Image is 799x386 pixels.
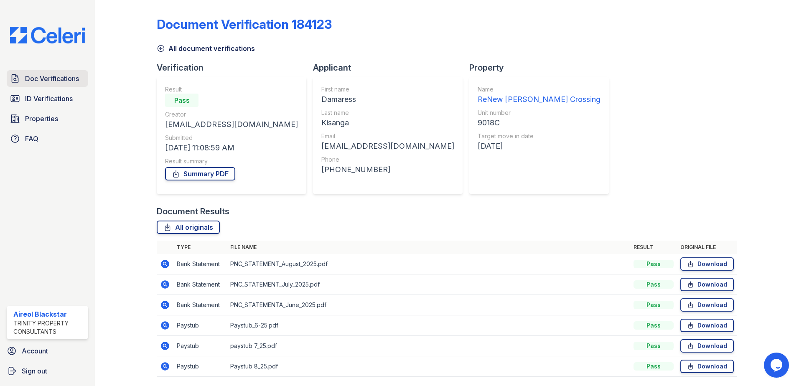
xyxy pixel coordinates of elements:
div: Unit number [478,109,601,117]
a: ID Verifications [7,90,88,107]
td: Bank Statement [173,295,227,315]
div: Damaress [321,94,454,105]
div: [DATE] [478,140,601,152]
div: ReNew [PERSON_NAME] Crossing [478,94,601,105]
div: Aireol Blackstar [13,309,85,319]
td: paystub 7_25.pdf [227,336,630,356]
td: Paystub [173,315,227,336]
div: Verification [157,62,313,74]
div: Pass [634,362,674,371]
div: 9018C [478,117,601,129]
div: Last name [321,109,454,117]
div: Result summary [165,157,298,165]
div: Document Results [157,206,229,217]
a: All originals [157,221,220,234]
a: Download [680,278,734,291]
div: Name [478,85,601,94]
iframe: chat widget [764,353,791,378]
a: Download [680,257,734,271]
td: Bank Statement [173,254,227,274]
div: Phone [321,155,454,164]
span: Account [22,346,48,356]
td: PNC_STATEMENT_August_2025.pdf [227,254,630,274]
div: Trinity Property Consultants [13,319,85,336]
div: Pass [634,260,674,268]
div: Document Verification 184123 [157,17,332,32]
td: Paystub 8_25.pdf [227,356,630,377]
span: FAQ [25,134,38,144]
div: Email [321,132,454,140]
div: Creator [165,110,298,119]
img: CE_Logo_Blue-a8612792a0a2168367f1c8372b55b34899dd931a85d93a1a3d3e32e68fde9ad4.png [3,27,92,43]
span: Properties [25,114,58,124]
div: Pass [634,301,674,309]
a: Name ReNew [PERSON_NAME] Crossing [478,85,601,105]
a: Summary PDF [165,167,235,180]
a: All document verifications [157,43,255,53]
div: Property [469,62,616,74]
a: FAQ [7,130,88,147]
a: Properties [7,110,88,127]
div: Pass [634,280,674,289]
td: Paystub_6-25.pdf [227,315,630,336]
span: Doc Verifications [25,74,79,84]
a: Download [680,339,734,353]
div: Pass [165,94,198,107]
div: [DATE] 11:08:59 AM [165,142,298,154]
div: Applicant [313,62,469,74]
td: PNC_STATEMENT_July_2025.pdf [227,274,630,295]
th: Type [173,241,227,254]
div: Target move in date [478,132,601,140]
div: Result [165,85,298,94]
th: Result [630,241,677,254]
div: [EMAIL_ADDRESS][DOMAIN_NAME] [321,140,454,152]
a: Download [680,360,734,373]
td: Paystub [173,356,227,377]
th: File name [227,241,630,254]
div: Submitted [165,134,298,142]
th: Original file [677,241,737,254]
div: Kisanga [321,117,454,129]
a: Sign out [3,363,92,379]
a: Download [680,319,734,332]
div: Pass [634,321,674,330]
a: Account [3,343,92,359]
a: Doc Verifications [7,70,88,87]
span: Sign out [22,366,47,376]
div: [EMAIL_ADDRESS][DOMAIN_NAME] [165,119,298,130]
div: [PHONE_NUMBER] [321,164,454,175]
td: PNC_STATEMENTA_June_2025.pdf [227,295,630,315]
span: ID Verifications [25,94,73,104]
td: Bank Statement [173,274,227,295]
td: Paystub [173,336,227,356]
div: Pass [634,342,674,350]
a: Download [680,298,734,312]
div: First name [321,85,454,94]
